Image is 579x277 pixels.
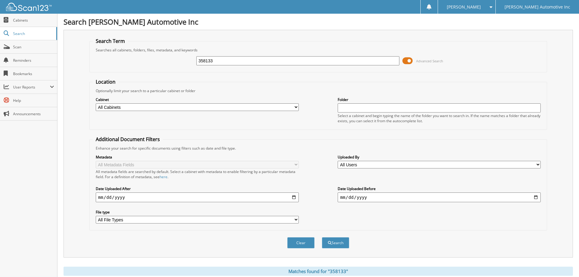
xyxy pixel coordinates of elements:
[93,78,119,85] legend: Location
[13,58,54,63] span: Reminders
[64,267,573,276] div: Matches found for "358133"
[13,85,50,90] span: User Reports
[96,186,299,191] label: Date Uploaded After
[13,98,54,103] span: Help
[64,17,573,27] h1: Search [PERSON_NAME] Automotive Inc
[287,237,315,248] button: Clear
[505,5,570,9] span: [PERSON_NAME] Automotive Inc
[447,5,481,9] span: [PERSON_NAME]
[93,146,544,151] div: Enhance your search for specific documents using filters such as date and file type.
[338,186,541,191] label: Date Uploaded Before
[13,18,54,23] span: Cabinets
[338,97,541,102] label: Folder
[338,154,541,160] label: Uploaded By
[338,113,541,123] div: Select a cabinet and begin typing the name of the folder you want to search in. If the name match...
[96,97,299,102] label: Cabinet
[96,154,299,160] label: Metadata
[93,88,544,93] div: Optionally limit your search to a particular cabinet or folder
[13,31,53,36] span: Search
[160,174,167,179] a: here
[322,237,349,248] button: Search
[13,44,54,50] span: Scan
[96,169,299,179] div: All metadata fields are searched by default. Select a cabinet with metadata to enable filtering b...
[96,192,299,202] input: start
[416,59,443,63] span: Advanced Search
[93,38,128,44] legend: Search Term
[6,3,52,11] img: scan123-logo-white.svg
[338,192,541,202] input: end
[96,209,299,215] label: File type
[13,111,54,116] span: Announcements
[13,71,54,76] span: Bookmarks
[93,136,163,143] legend: Additional Document Filters
[93,47,544,53] div: Searches all cabinets, folders, files, metadata, and keywords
